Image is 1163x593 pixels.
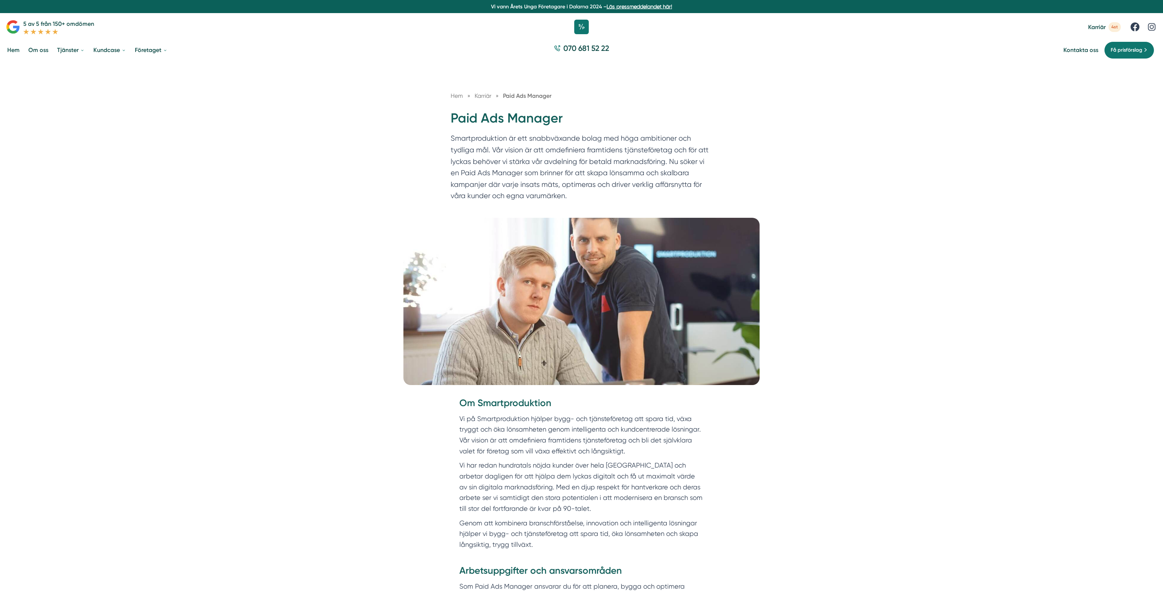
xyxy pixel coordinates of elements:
[3,3,1160,10] p: Vi vann Årets Unga Företagare i Dalarna 2024 –
[451,92,463,99] a: Hem
[475,92,491,99] span: Karriär
[1063,47,1098,53] a: Kontakta oss
[1088,24,1106,31] span: Karriär
[1088,22,1121,32] a: Karriär 4st
[607,4,672,9] a: Läs pressmeddelandet här!
[459,397,551,409] strong: Om Smartproduktion
[92,41,128,59] a: Kundcase
[56,41,86,59] a: Tjänster
[563,43,609,53] span: 070 681 52 22
[459,460,704,514] p: Vi har redan hundratals nöjda kunder över hela [GEOGRAPHIC_DATA] och arbetar dagligen för att hjä...
[459,413,704,457] p: Vi på Smartproduktion hjälper bygg- och tjänsteföretag att spara tid, växa tryggt och öka lönsamh...
[459,518,704,550] p: Genom att kombinera branschförståelse, innovation och intelligenta lösningar hjälper vi bygg- och...
[1104,41,1154,59] a: Få prisförslag
[475,92,493,99] a: Karriär
[1108,22,1121,32] span: 4st
[451,91,712,100] nav: Breadcrumb
[1111,46,1142,54] span: Få prisförslag
[503,92,551,99] a: Paid Ads Manager
[6,41,21,59] a: Hem
[451,109,712,133] h1: Paid Ads Manager
[467,91,470,100] span: »
[23,19,94,28] p: 5 av 5 från 150+ omdömen
[403,218,760,385] img: Paid Ads Manager
[27,41,50,59] a: Om oss
[551,43,612,57] a: 070 681 52 22
[133,41,169,59] a: Företaget
[451,133,712,205] p: Smartproduktion är ett snabbväxande bolag med höga ambitioner och tydliga mål. Vår vision är att ...
[496,91,499,100] span: »
[459,565,622,576] strong: Arbetsuppgifter och ansvarsområden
